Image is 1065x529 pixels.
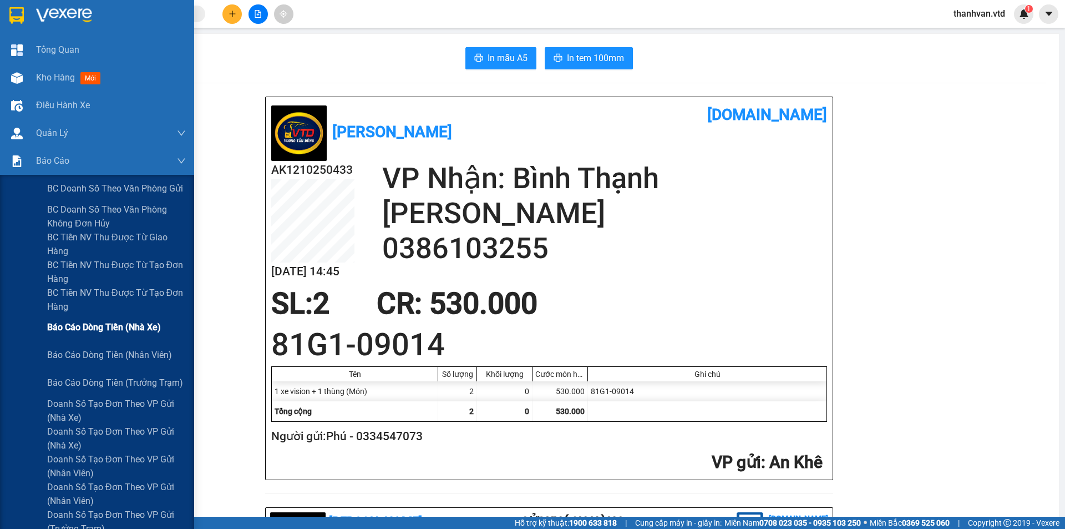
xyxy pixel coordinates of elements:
span: Cung cấp máy in - giấy in: [635,517,722,529]
img: solution-icon [11,155,23,167]
b: [DOMAIN_NAME] [707,105,827,124]
strong: 0369 525 060 [902,518,950,527]
span: Kho hàng [36,72,75,83]
div: Số lượng [441,370,474,379]
b: [PERSON_NAME] [67,26,187,44]
img: logo.jpg [271,105,327,161]
span: CR : 530.000 [377,286,537,321]
span: aim [280,10,287,18]
span: Quản Lý [36,126,68,140]
span: BC Tiền NV thu được từ tạo đơn hàng [47,258,186,286]
span: down [177,157,186,165]
span: file-add [254,10,262,18]
span: BC Doanh số theo Văn Phòng gửi [47,182,183,195]
span: Miền Bắc [870,517,950,529]
button: printerIn mẫu A5 [465,47,536,69]
strong: 1900 633 818 [569,518,617,527]
strong: 0708 023 035 - 0935 103 250 [759,518,861,527]
span: ⚪️ [864,521,867,525]
img: warehouse-icon [11,72,23,84]
span: 2 [469,407,474,416]
h2: VP Nhận: Bình Thạnh [58,64,268,134]
span: VP gửi [712,452,761,472]
span: Doanh số tạo đơn theo VP gửi (nhân viên) [47,480,186,508]
span: Doanh số tạo đơn theo VP gửi (nhà xe) [47,397,186,425]
h2: AK1210250433 [271,161,354,179]
span: In tem 100mm [567,51,624,65]
span: printer [474,53,483,64]
img: warehouse-icon [11,100,23,112]
b: [DOMAIN_NAME] [148,9,268,27]
img: warehouse-icon [11,128,23,139]
span: 2 [313,286,329,321]
span: copyright [1003,519,1011,527]
span: SL: [271,286,313,321]
div: Ghi chú [591,370,824,379]
span: BC Tiền NV thu được từ giao hàng [47,230,186,258]
span: 530.000 [556,407,585,416]
div: 0 [477,381,532,401]
span: Doanh số tạo đơn theo VP gửi (nhân viên) [47,452,186,480]
b: [PERSON_NAME] [329,515,422,528]
div: Tên [275,370,435,379]
div: Cước món hàng [535,370,585,379]
span: Miền Nam [724,517,861,529]
button: file-add [248,4,268,24]
h2: AK1210250433 [6,64,89,83]
span: Hỗ trợ kỹ thuật: [515,517,617,529]
div: 2 [438,381,477,401]
span: | [958,517,960,529]
h2: [PERSON_NAME] [382,196,827,231]
b: Gửi khách hàng [521,515,625,528]
span: down [177,129,186,138]
div: 1 xe vision + 1 thùng (Món) [272,381,438,401]
b: [PERSON_NAME] [332,123,452,141]
div: 81G1-09014 [588,381,826,401]
button: aim [274,4,293,24]
img: logo.jpg [6,9,62,64]
h2: VP Nhận: Bình Thạnh [382,161,827,196]
span: Báo cáo dòng tiền (nhân viên) [47,348,172,362]
span: Doanh số tạo đơn theo VP gửi (nhà xe) [47,425,186,452]
img: logo-vxr [9,7,24,24]
span: Báo cáo dòng tiền (nhà xe) [47,320,161,334]
h2: : An Khê [271,451,823,474]
span: mới [80,72,100,84]
img: dashboard-icon [11,44,23,56]
span: Báo cáo [36,154,69,168]
span: Tổng cộng [275,407,312,416]
h1: 81G1-09014 [271,323,827,366]
span: Tổng Quan [36,43,79,57]
button: plus [222,4,242,24]
button: caret-down [1039,4,1058,24]
h2: 0386103255 [382,231,827,266]
span: Báo cáo dòng tiền (trưởng trạm) [47,376,183,390]
span: BC Doanh số theo Văn Phòng không đơn hủy [47,203,186,230]
span: printer [554,53,562,64]
div: Khối lượng [480,370,529,379]
img: icon-new-feature [1019,9,1029,19]
span: 0 [525,407,529,416]
h2: [DATE] 14:45 [271,263,354,281]
div: 530.000 [532,381,588,401]
button: printerIn tem 100mm [545,47,633,69]
span: Điều hành xe [36,98,90,112]
span: caret-down [1044,9,1054,19]
b: [DOMAIN_NAME] [769,514,828,523]
span: plus [229,10,236,18]
span: In mẫu A5 [488,51,528,65]
span: 1 [1027,5,1031,13]
span: | [625,517,627,529]
sup: 1 [1025,5,1033,13]
span: BC Tiền NV thu được từ tạo đơn hàng [47,286,186,314]
span: thanhvan.vtd [945,7,1014,21]
h2: Người gửi: Phú - 0334547073 [271,427,823,446]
